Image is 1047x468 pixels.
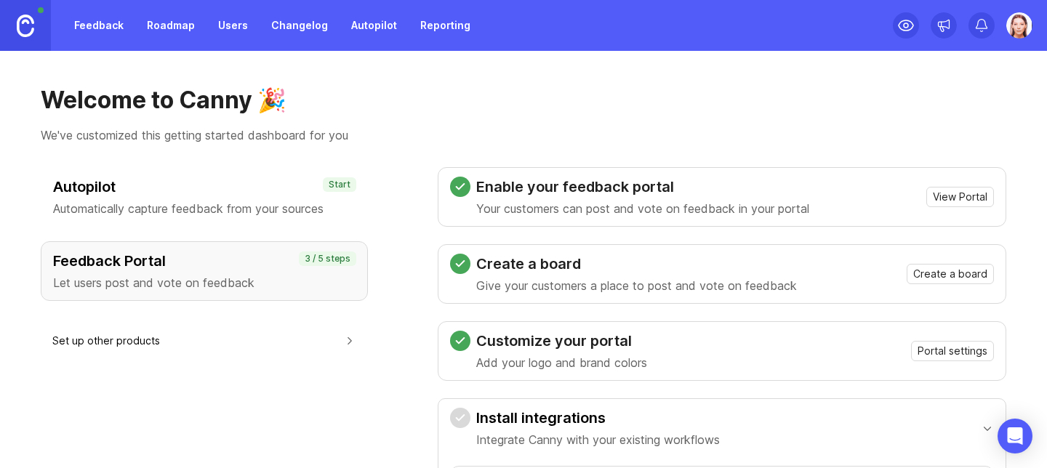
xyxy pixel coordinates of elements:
span: Portal settings [918,344,987,358]
a: Autopilot [342,12,406,39]
a: Feedback [65,12,132,39]
a: Users [209,12,257,39]
a: Changelog [262,12,337,39]
h3: Enable your feedback portal [476,177,809,197]
button: AutopilotAutomatically capture feedback from your sourcesStart [41,167,368,227]
p: We've customized this getting started dashboard for you [41,126,1006,144]
p: Give your customers a place to post and vote on feedback [476,277,797,294]
h3: Create a board [476,254,797,274]
a: Reporting [412,12,479,39]
h3: Feedback Portal [53,251,356,271]
p: Integrate Canny with your existing workflows [476,431,720,448]
h1: Welcome to Canny 🎉 [41,86,1006,115]
a: Roadmap [138,12,204,39]
h3: Customize your portal [476,331,647,351]
span: Create a board [913,267,987,281]
button: View Portal [926,187,994,207]
span: View Portal [933,190,987,204]
h3: Install integrations [476,408,720,428]
button: Install integrationsIntegrate Canny with your existing workflows [450,399,994,457]
p: Let users post and vote on feedback [53,274,356,291]
button: Portal settings [911,341,994,361]
button: Set up other products [52,324,356,357]
p: Add your logo and brand colors [476,354,647,371]
button: Create a board [907,264,994,284]
p: 3 / 5 steps [305,253,350,265]
p: Automatically capture feedback from your sources [53,200,356,217]
div: Open Intercom Messenger [998,419,1032,453]
h3: Autopilot [53,177,356,197]
p: Your customers can post and vote on feedback in your portal [476,200,809,217]
img: Canny Home [17,15,34,37]
img: Paula Gelis Doherty [1006,12,1032,39]
p: Start [329,179,350,190]
button: Feedback PortalLet users post and vote on feedback3 / 5 steps [41,241,368,301]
